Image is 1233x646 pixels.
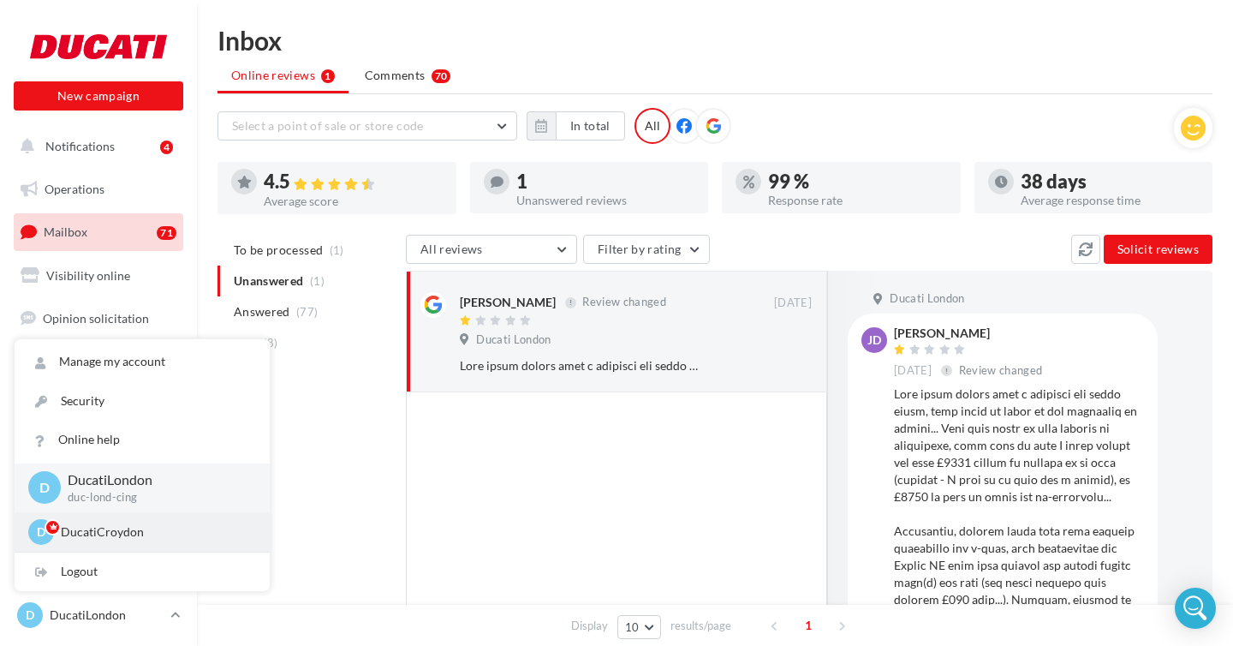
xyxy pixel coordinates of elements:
div: Logout [15,553,270,591]
a: Security [15,382,270,421]
div: All [634,108,670,144]
button: New campaign [14,81,183,111]
span: [DATE] [774,296,812,311]
span: Review changed [582,296,666,309]
button: In total [527,111,625,141]
span: Mailbox [44,224,87,239]
a: Multimedia library [10,428,187,464]
span: Review changed [959,363,1043,377]
div: [PERSON_NAME] [894,327,1045,339]
span: (78) [256,336,277,350]
div: 38 days [1021,172,1200,191]
span: Ducati London [890,291,964,307]
span: D [39,478,50,498]
span: Visibility online [46,268,130,283]
span: To be processed [234,242,323,259]
span: [DATE] [894,363,932,379]
button: In total [556,111,625,141]
div: 4 [160,141,173,154]
span: 1 [795,612,822,639]
a: Campaigns [10,343,187,379]
button: All reviews [406,235,577,264]
p: DucatiLondon [50,607,164,624]
span: All reviews [420,242,483,256]
span: (1) [330,243,344,257]
div: [PERSON_NAME] [460,294,556,311]
span: Opinion solicitation [43,310,149,325]
button: Notifications 4 [10,129,180,164]
span: Display [571,618,608,634]
span: Operations [45,182,104,196]
div: 99 % [768,172,947,191]
button: Solicit reviews [1104,235,1212,264]
div: 71 [157,226,176,240]
p: DucatiCroydon [61,523,249,541]
button: 10 [617,615,661,639]
span: Ducati London [476,332,551,348]
div: 4.5 [264,172,443,192]
div: Response rate [768,194,947,206]
a: Opinion solicitation [10,301,187,337]
button: Select a point of sale or store code [217,111,517,141]
span: results/page [670,618,731,634]
div: Unanswered reviews [516,194,695,206]
span: D [26,607,34,624]
a: Online help [15,421,270,459]
button: Filter by rating [583,235,710,264]
div: Open Intercom Messenger [1175,588,1216,629]
a: Calendar [10,470,187,506]
span: 10 [625,620,640,634]
span: Comments [365,67,426,84]
a: Manage my account [15,343,270,381]
a: D DucatiLondon [14,599,183,631]
p: DucatiLondon [68,470,242,490]
a: Mailbox71 [10,213,187,250]
span: Answered [234,303,290,320]
span: Notifications [45,139,115,153]
div: Lore ipsum dolors amet c adipisci eli seddo eiusm, temp incid ut labor et dol magnaaliq en admini... [460,357,700,374]
a: Visibility online [10,258,187,294]
div: 70 [432,69,451,83]
div: Average response time [1021,194,1200,206]
a: Operations [10,171,187,207]
p: duc-lond-cing [68,490,242,505]
span: All [234,334,250,351]
div: 1 [516,172,695,191]
div: Average score [264,195,443,207]
span: D [37,523,45,541]
div: Inbox [217,27,1212,53]
a: Contacts [10,386,187,422]
span: Select a point of sale or store code [232,118,424,133]
span: (77) [296,305,318,319]
span: JD [867,332,881,349]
